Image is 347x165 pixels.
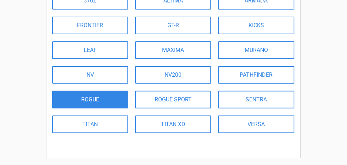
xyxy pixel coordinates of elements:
a: GT-R [135,17,211,34]
a: ROGUE SPORT [135,91,211,108]
a: MAXIMA [135,41,211,59]
a: SENTRA [218,91,294,108]
a: KICKS [218,17,294,34]
a: FRONTIER [52,17,128,34]
a: TITAN XD [135,116,211,133]
a: NV [52,66,128,84]
a: MURANO [218,41,294,59]
a: VERSA [218,116,294,133]
a: PATHFINDER [218,66,294,84]
a: ROGUE [52,91,128,108]
a: NV200 [135,66,211,84]
a: LEAF [52,41,128,59]
a: TITAN [52,116,128,133]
